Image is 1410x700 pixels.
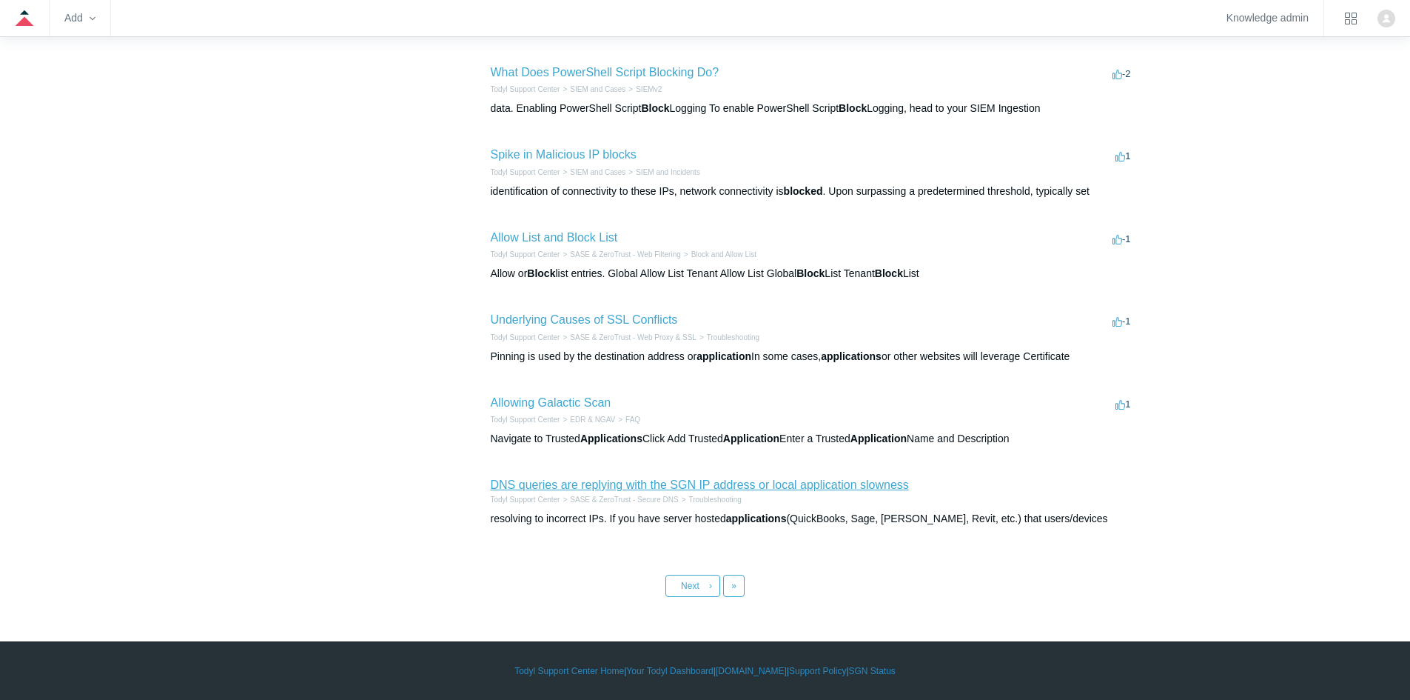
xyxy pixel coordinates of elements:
li: Troubleshooting [696,332,759,343]
em: blocked [784,185,823,197]
a: SASE & ZeroTrust - Secure DNS [570,496,678,504]
div: Navigate to Trusted Click Add Trusted Enter a Trusted Name and Description [491,431,1135,447]
span: -2 [1112,68,1131,79]
li: FAQ [615,414,640,425]
a: Underlying Causes of SSL Conflicts [491,313,678,326]
em: Application [723,433,779,444]
li: Todyl Support Center [491,494,560,505]
a: SIEM and Cases [570,168,625,176]
span: -1 [1112,316,1131,327]
li: Todyl Support Center [491,249,560,260]
a: Your Todyl Dashboard [626,664,713,678]
span: -1 [1112,233,1131,244]
a: Spike in Malicious IP blocks [491,148,637,161]
li: Todyl Support Center [491,84,560,95]
a: Todyl Support Center [491,85,560,93]
a: Todyl Support Center [491,333,560,341]
li: Todyl Support Center [491,332,560,343]
em: Block [875,267,903,279]
a: Troubleshooting [688,496,741,504]
li: SIEM and Cases [560,84,625,95]
li: SIEMv2 [625,84,662,95]
a: Allowing Galactic Scan [491,396,611,409]
a: SIEMv2 [636,85,662,93]
div: Pinning is used by the destination address or In some cases, or other websites will leverage Cert... [491,349,1135,364]
span: › [709,581,712,591]
em: Block [527,267,555,279]
a: Support Policy [789,664,846,678]
span: Next [681,581,699,591]
a: FAQ [625,416,640,424]
a: Block and Allow List [691,250,756,259]
a: Todyl Support Center [491,168,560,176]
a: Todyl Support Center Home [514,664,624,678]
a: SIEM and Incidents [636,168,700,176]
a: Allow List and Block List [491,231,618,244]
li: SIEM and Cases [560,167,625,178]
em: Block [641,102,669,114]
em: Applications [580,433,642,444]
a: [DOMAIN_NAME] [716,664,787,678]
img: user avatar [1377,10,1395,27]
li: SASE & ZeroTrust - Secure DNS [560,494,678,505]
a: Troubleshooting [707,333,759,341]
li: Troubleshooting [679,494,742,505]
a: DNS queries are replying with the SGN IP address or local application slowness [491,479,909,491]
a: SASE & ZeroTrust - Web Filtering [570,250,681,259]
a: Todyl Support Center [491,496,560,504]
zd-hc-trigger: Add [64,14,95,22]
a: Knowledge admin [1226,14,1309,22]
li: Block and Allow List [681,249,756,260]
div: | | | | [276,664,1135,678]
em: Block [839,102,867,114]
em: application [696,350,751,362]
li: SASE & ZeroTrust - Web Proxy & SSL [560,332,696,343]
div: Allow or list entries. Global Allow List Tenant Allow List Global List Tenant List [491,266,1135,281]
em: applications [821,350,882,362]
a: SGN Status [849,664,896,678]
em: applications [726,513,787,524]
li: Todyl Support Center [491,167,560,178]
a: What Does PowerShell Script Blocking Do? [491,66,719,79]
a: Todyl Support Center [491,416,560,424]
em: Block [796,267,825,279]
em: Application [850,433,907,444]
span: 1 [1115,399,1130,410]
li: SIEM and Incidents [625,167,700,178]
span: 1 [1115,150,1130,161]
li: Todyl Support Center [491,414,560,425]
li: SASE & ZeroTrust - Web Filtering [560,249,680,260]
zd-hc-trigger: Click your profile icon to open the profile menu [1377,10,1395,27]
div: identification of connectivity to these IPs, network connectivity is . Upon surpassing a predeter... [491,184,1135,199]
div: resolving to incorrect IPs. If you have server hosted (QuickBooks, Sage, [PERSON_NAME], Revit, et... [491,511,1135,527]
a: Next [665,575,720,597]
a: EDR & NGAV [570,416,615,424]
span: » [731,581,736,591]
div: data. Enabling PowerShell Script Logging To enable PowerShell Script Logging, head to your SIEM I... [491,101,1135,116]
a: SIEM and Cases [570,85,625,93]
a: SASE & ZeroTrust - Web Proxy & SSL [570,333,696,341]
li: EDR & NGAV [560,414,615,425]
a: Todyl Support Center [491,250,560,259]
